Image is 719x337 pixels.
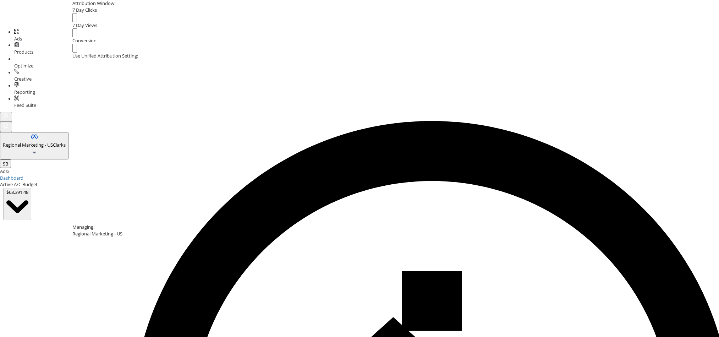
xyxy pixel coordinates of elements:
span: Reporting [14,89,35,95]
span: Creative [14,76,32,82]
span: 7 Day Clicks [72,7,97,13]
span: Optimize [14,62,33,69]
span: Ads [14,36,22,42]
span: Products [14,49,33,55]
span: Regional Marketing - US [3,142,53,148]
span: Feed Suite [14,102,36,108]
span: SB [3,161,8,167]
div: $63,391.48 [6,189,28,196]
span: Conversion [72,37,97,44]
label: Use Unified Attribution Setting: [72,53,138,59]
button: $63,391.48 [4,188,31,220]
span: 7 Day Views [72,22,97,28]
span: Clarks [53,142,66,148]
span: / [8,168,10,174]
